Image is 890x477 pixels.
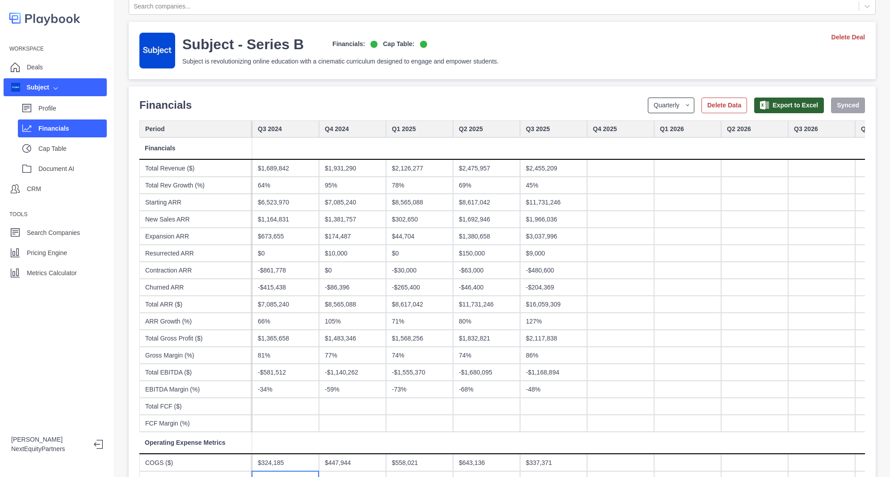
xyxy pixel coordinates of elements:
a: Delete Deal [831,33,865,42]
button: Synced [831,98,865,113]
img: company image [11,83,20,92]
div: $1,692,946 [453,211,520,228]
div: Churned ARR [139,279,251,296]
div: $0 [386,245,453,262]
div: $1,365,658 [252,330,319,347]
div: 86% [520,347,587,364]
div: Total Revenue ($) [139,160,251,177]
p: Profile [38,104,107,113]
div: Q4 2024 [319,120,386,137]
div: 64% [252,177,319,194]
div: $16,059,309 [520,296,587,313]
div: COGS ($) [139,454,251,471]
div: ARR Growth (%) [139,313,251,330]
img: logo-colored [9,9,80,27]
p: Financials [38,124,107,133]
div: Total EBITDA ($) [139,364,251,381]
h3: Subject - Series B [182,35,304,53]
div: $8,617,042 [386,296,453,313]
div: 45% [520,177,587,194]
div: $2,126,277 [386,160,453,177]
p: Subject is revolutionizing online education with a cinematic curriculum designed to engage and em... [182,57,499,66]
div: Total ARR ($) [139,296,251,313]
div: Total Rev Growth (%) [139,177,251,194]
div: $1,689,842 [252,160,319,177]
div: Total FCF ($) [139,398,251,415]
div: -$1,680,095 [453,364,520,381]
div: $2,455,209 [520,160,587,177]
div: -$265,400 [386,279,453,296]
div: $8,565,088 [386,194,453,211]
div: -$1,168,894 [520,364,587,381]
div: $6,523,970 [252,194,319,211]
img: on-logo [420,41,427,48]
p: Deals [27,63,43,72]
div: 80% [453,313,520,330]
div: Q3 2025 [520,120,587,137]
p: Cap Table: [383,39,415,49]
div: $337,371 [520,454,587,471]
div: -34% [252,381,319,398]
img: on-logo [370,41,378,48]
div: -48% [520,381,587,398]
div: -59% [319,381,386,398]
div: $2,117,838 [520,330,587,347]
div: -$581,512 [252,364,319,381]
div: Q4 2025 [587,120,654,137]
div: Operating Expense Metrics [139,432,251,454]
div: $447,944 [319,454,386,471]
div: -$480,600 [520,262,587,279]
div: $150,000 [453,245,520,262]
div: $11,731,246 [453,296,520,313]
div: Q3 2026 [788,120,855,137]
div: 74% [386,347,453,364]
div: Q2 2025 [453,120,520,137]
div: Gross Margin (%) [139,347,251,364]
p: [PERSON_NAME] [11,435,87,444]
div: 127% [520,313,587,330]
div: -68% [453,381,520,398]
div: $8,565,088 [319,296,386,313]
div: -$46,400 [453,279,520,296]
img: company-logo [139,33,175,68]
div: $9,000 [520,245,587,262]
div: $558,021 [386,454,453,471]
div: Q1 2025 [386,120,453,137]
div: -$204,369 [520,279,587,296]
p: Search Companies [27,228,80,238]
div: Expansion ARR [139,228,251,245]
p: Pricing Engine [27,248,67,258]
div: $44,704 [386,228,453,245]
div: $7,085,240 [252,296,319,313]
div: New Sales ARR [139,211,251,228]
div: Resurrected ARR [139,245,251,262]
div: Total Gross Profit ($) [139,330,251,347]
div: $1,381,757 [319,211,386,228]
p: NextEquityPartners [11,444,87,454]
div: $0 [319,262,386,279]
div: 69% [453,177,520,194]
div: -$86,396 [319,279,386,296]
div: Financials [139,137,251,160]
div: 74% [453,347,520,364]
div: -$1,555,370 [386,364,453,381]
div: Period [139,120,251,137]
p: Cap Table [38,144,107,153]
div: 78% [386,177,453,194]
div: FCF Margin (%) [139,415,251,432]
div: Subject [11,83,49,92]
p: Financials [139,97,192,113]
button: Delete Data [701,98,747,113]
div: 105% [319,313,386,330]
div: -$1,140,262 [319,364,386,381]
div: 71% [386,313,453,330]
div: EBITDA Margin (%) [139,381,251,398]
div: $1,380,658 [453,228,520,245]
p: Document AI [38,164,107,174]
div: Q3 2024 [252,120,319,137]
div: $1,164,831 [252,211,319,228]
div: $10,000 [319,245,386,262]
div: $302,650 [386,211,453,228]
p: Metrics Calculator [27,268,77,278]
div: -$415,438 [252,279,319,296]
